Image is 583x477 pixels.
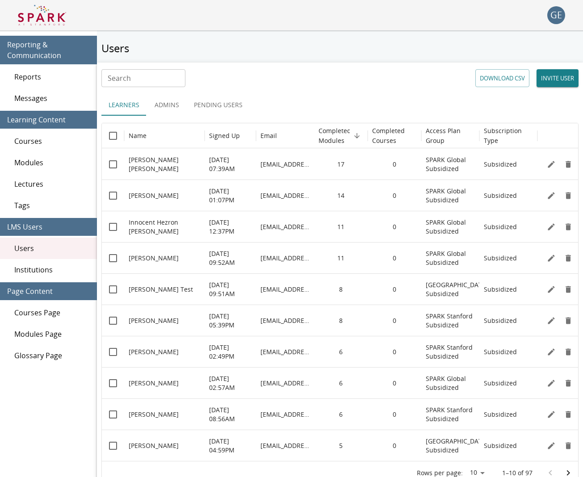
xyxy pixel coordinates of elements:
p: SPARK Global Subsidized [426,374,475,392]
p: SPARK Global Subsidized [426,218,475,236]
span: Reports [14,71,90,82]
button: Delete [562,220,575,234]
svg: Remove [564,285,573,294]
p: SPARK Stanford Subsidized [426,406,475,423]
span: Messages [14,93,90,104]
span: Modules Page [14,329,90,339]
p: Subsidized [484,254,517,263]
p: SPARK Global Subsidized [426,249,475,267]
button: Edit [545,158,558,171]
p: [PERSON_NAME] [129,191,179,200]
button: Delete [562,189,575,202]
div: emade.nkwelle@ubuea.cm [256,148,314,180]
span: Page Content [7,286,90,297]
div: 0 [368,273,421,305]
button: Sort [351,130,363,142]
div: Name [129,131,147,140]
span: Reporting & Communication [7,39,90,61]
button: Download CSV [475,69,529,87]
svg: Remove [564,254,573,263]
p: [DATE] 09:51AM [209,280,252,298]
div: 6 [314,367,368,398]
span: Lectures [14,179,90,189]
div: souleymanrahamahassan@gmail.com [256,180,314,211]
span: Courses Page [14,307,90,318]
svg: Edit [547,441,556,450]
svg: Remove [564,441,573,450]
div: 0 [368,211,421,242]
div: 11 [314,211,368,242]
button: Delete [562,283,575,296]
button: Delete [562,251,575,265]
span: Glossary Page [14,350,90,361]
p: [DATE] 09:52AM [209,249,252,267]
p: [PERSON_NAME] [129,410,179,419]
p: [DATE] 04:59PM [209,437,252,455]
button: Edit [545,251,558,265]
button: Invite user [537,69,579,87]
svg: Remove [564,191,573,200]
h6: Signed Up [209,131,240,141]
p: [PERSON_NAME] [129,316,179,325]
p: Subsidized [484,347,517,356]
div: 6 [314,398,368,430]
p: Subsidized [484,410,517,419]
div: 0 [368,336,421,367]
p: [DATE] 02:49PM [209,343,252,361]
svg: Edit [547,254,556,263]
button: Edit [545,377,558,390]
div: kttrinh@stanford.edu [256,430,314,461]
button: Delete [562,314,575,327]
button: Edit [545,220,558,234]
svg: Remove [564,379,573,388]
p: Subsidized [484,441,517,450]
div: dmendel1@stanford.edu [256,336,314,367]
p: [DATE] 01:07PM [209,187,252,205]
button: Edit [545,283,558,296]
span: Learning Content [7,114,90,125]
div: 8 [314,273,368,305]
div: 17 [314,148,368,180]
h6: Completed Modules [319,126,351,146]
svg: Edit [547,410,556,419]
button: Edit [545,345,558,359]
svg: Edit [547,191,556,200]
p: [PERSON_NAME] [129,347,179,356]
p: [DATE] 02:57AM [209,374,252,392]
div: segda.abdoulaye@yahoo.fr [256,367,314,398]
div: 0 [368,180,421,211]
button: Edit [545,314,558,327]
p: Subsidized [484,379,517,388]
span: Institutions [14,264,90,275]
button: account of current user [547,6,565,24]
svg: Edit [547,379,556,388]
img: Logo of SPARK at Stanford [18,4,66,26]
p: SPARK Global Subsidized [426,155,475,173]
div: 0 [368,305,421,336]
p: [PERSON_NAME] [129,379,179,388]
span: Courses [14,136,90,146]
svg: Edit [547,160,556,169]
button: Edit [545,408,558,421]
p: [PERSON_NAME] [129,254,179,263]
div: rieko@stanford.edu [256,398,314,430]
p: SPARK Stanford Subsidized [426,343,475,361]
div: 0 [368,242,421,273]
svg: Remove [564,410,573,419]
div: 0 [368,148,421,180]
h6: Access Plan Group [426,126,475,146]
p: [PERSON_NAME] [129,441,179,450]
div: 6 [314,336,368,367]
div: rthelingwani@aibst.edu.zw [256,242,314,273]
svg: Remove [564,160,573,169]
svg: Edit [547,316,556,325]
button: Edit [545,189,558,202]
button: Delete [562,377,575,390]
button: Delete [562,158,575,171]
span: Users [14,243,90,254]
svg: Remove [564,347,573,356]
svg: Remove [564,222,573,231]
p: SPARK Stanford Subsidized [426,312,475,330]
button: Learners [101,94,147,116]
div: jwonkim@stanford.edu [256,305,314,336]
